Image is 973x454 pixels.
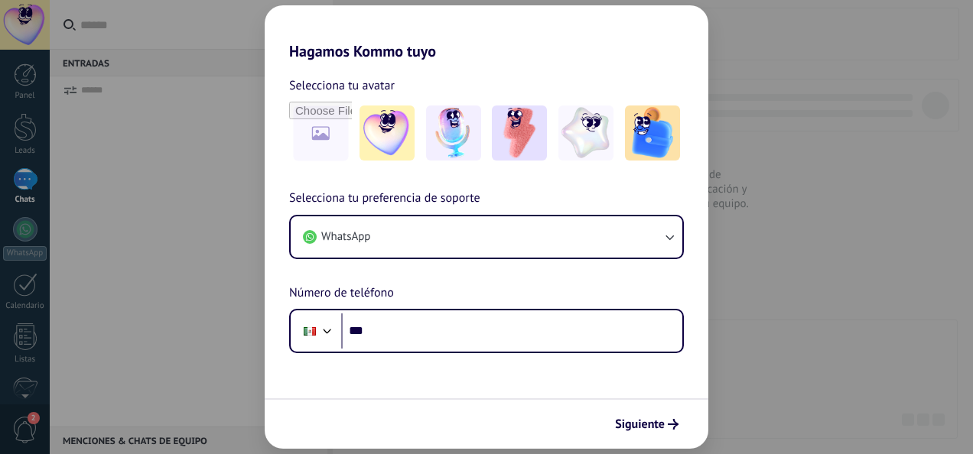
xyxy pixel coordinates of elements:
[265,5,708,60] h2: Hagamos Kommo tuyo
[608,411,685,437] button: Siguiente
[289,189,480,209] span: Selecciona tu preferencia de soporte
[291,216,682,258] button: WhatsApp
[289,284,394,303] span: Número de teléfono
[360,105,415,161] img: -1.jpeg
[558,105,613,161] img: -4.jpeg
[426,105,481,161] img: -2.jpeg
[492,105,547,161] img: -3.jpeg
[321,229,370,245] span: WhatsApp
[625,105,680,161] img: -5.jpeg
[289,76,395,96] span: Selecciona tu avatar
[295,315,324,347] div: Mexico: + 52
[615,419,665,430] span: Siguiente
